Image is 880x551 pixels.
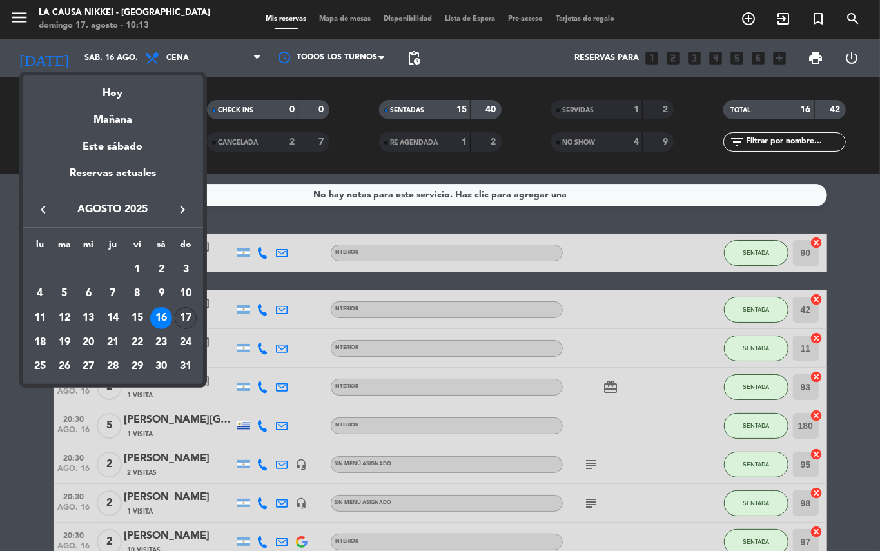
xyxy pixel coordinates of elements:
div: 20 [77,332,99,354]
th: jueves [101,237,125,257]
td: 26 de agosto de 2025 [52,354,77,379]
div: Mañana [23,102,203,128]
td: 10 de agosto de 2025 [173,281,198,306]
div: 21 [102,332,124,354]
div: 13 [77,307,99,329]
td: 22 de agosto de 2025 [125,330,150,355]
td: 15 de agosto de 2025 [125,306,150,330]
div: 16 [150,307,172,329]
div: 9 [150,283,172,305]
div: 23 [150,332,172,354]
td: 29 de agosto de 2025 [125,354,150,379]
td: 31 de agosto de 2025 [173,354,198,379]
td: 13 de agosto de 2025 [76,306,101,330]
td: 7 de agosto de 2025 [101,281,125,306]
div: Reservas actuales [23,165,203,192]
div: 30 [150,356,172,377]
td: 23 de agosto de 2025 [150,330,174,355]
td: 2 de agosto de 2025 [150,257,174,282]
td: 25 de agosto de 2025 [28,354,52,379]
th: martes [52,237,77,257]
td: 17 de agosto de 2025 [173,306,198,330]
div: 18 [29,332,51,354]
td: 3 de agosto de 2025 [173,257,198,282]
i: keyboard_arrow_right [175,202,190,217]
th: sábado [150,237,174,257]
div: 2 [150,259,172,281]
td: 16 de agosto de 2025 [150,306,174,330]
div: 1 [126,259,148,281]
div: 4 [29,283,51,305]
div: 28 [102,356,124,377]
div: 19 [54,332,75,354]
td: 5 de agosto de 2025 [52,281,77,306]
th: viernes [125,237,150,257]
td: 4 de agosto de 2025 [28,281,52,306]
div: 26 [54,356,75,377]
div: 3 [175,259,197,281]
div: 8 [126,283,148,305]
td: 1 de agosto de 2025 [125,257,150,282]
td: 14 de agosto de 2025 [101,306,125,330]
div: 29 [126,356,148,377]
div: 11 [29,307,51,329]
td: 21 de agosto de 2025 [101,330,125,355]
td: 18 de agosto de 2025 [28,330,52,355]
td: 12 de agosto de 2025 [52,306,77,330]
span: agosto 2025 [55,201,171,218]
td: 24 de agosto de 2025 [173,330,198,355]
th: domingo [173,237,198,257]
td: 20 de agosto de 2025 [76,330,101,355]
button: keyboard_arrow_left [32,201,55,218]
div: 15 [126,307,148,329]
td: 8 de agosto de 2025 [125,281,150,306]
div: 31 [175,356,197,377]
i: keyboard_arrow_left [35,202,51,217]
div: 25 [29,356,51,377]
div: 14 [102,307,124,329]
td: 27 de agosto de 2025 [76,354,101,379]
div: 24 [175,332,197,354]
div: Este sábado [23,129,203,165]
td: AGO. [28,257,125,282]
div: 22 [126,332,148,354]
td: 28 de agosto de 2025 [101,354,125,379]
div: 6 [77,283,99,305]
th: miércoles [76,237,101,257]
div: 7 [102,283,124,305]
div: 10 [175,283,197,305]
td: 6 de agosto de 2025 [76,281,101,306]
div: 17 [175,307,197,329]
th: lunes [28,237,52,257]
td: 9 de agosto de 2025 [150,281,174,306]
button: keyboard_arrow_right [171,201,194,218]
div: 27 [77,356,99,377]
div: Hoy [23,75,203,102]
td: 11 de agosto de 2025 [28,306,52,330]
div: 5 [54,283,75,305]
td: 30 de agosto de 2025 [150,354,174,379]
div: 12 [54,307,75,329]
td: 19 de agosto de 2025 [52,330,77,355]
